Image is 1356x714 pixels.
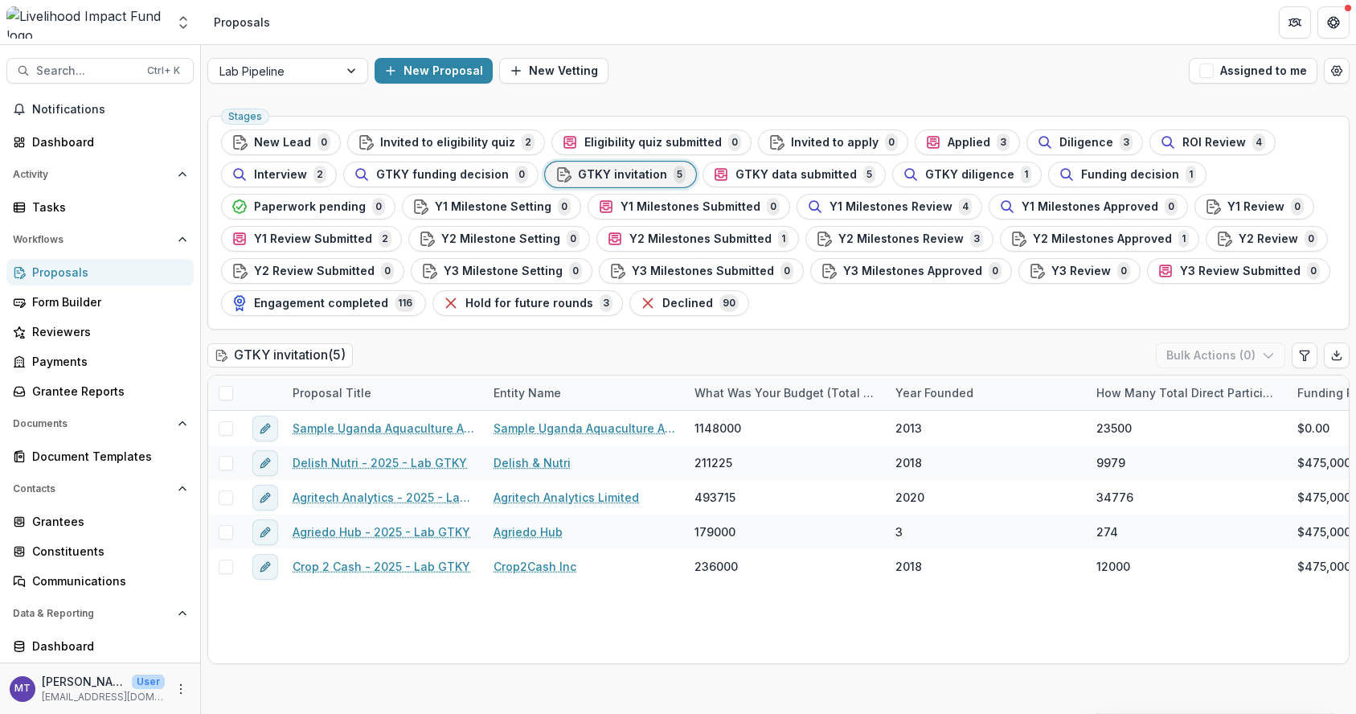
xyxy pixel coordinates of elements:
button: Y3 Milestones Approved0 [810,258,1012,284]
span: 23500 [1096,420,1132,437]
button: Open entity switcher [172,6,195,39]
button: Diligence3 [1026,129,1143,155]
span: 0 [728,133,741,151]
div: Ctrl + K [144,62,183,80]
button: Interview2 [221,162,337,187]
img: Livelihood Impact Fund logo [6,6,166,39]
div: Year founded [886,375,1087,410]
div: How many total direct participants did the organization reach during that fiscal year? [1087,375,1288,410]
span: Y3 Milestones Submitted [632,265,774,278]
a: Sample Uganda Aquaculture Association [494,420,675,437]
span: 2 [522,133,535,151]
button: Paperwork pending0 [221,194,395,220]
button: Y1 Review Submitted2 [221,226,402,252]
button: Open Activity [6,162,194,187]
span: GTKY data submitted [735,168,857,182]
span: Documents [13,418,171,429]
div: Form Builder [32,293,181,310]
span: 4 [1252,133,1265,151]
a: Communications [6,568,194,594]
span: 179000 [694,523,735,540]
span: 116 [395,294,416,312]
span: 0 [381,262,394,280]
span: 0 [317,133,330,151]
div: What was your budget (total expenses, in USD) for the most recently completed year? [685,375,886,410]
span: 274 [1096,523,1118,540]
span: Notifications [32,103,187,117]
span: 1 [1178,230,1189,248]
button: Open Documents [6,411,194,437]
span: Y2 Milestones Approved [1033,232,1172,246]
a: Delish Nutri - 2025 - Lab GTKY [293,454,467,471]
span: $0.00 [1297,420,1329,437]
span: 0 [780,262,793,280]
button: Y2 Review0 [1206,226,1328,252]
span: Y3 Review Submitted [1180,265,1301,278]
span: Engagement completed [254,297,388,310]
button: Assigned to me [1189,58,1317,84]
button: Open Workflows [6,227,194,252]
button: Y3 Milestones Submitted0 [599,258,804,284]
a: Proposals [6,259,194,285]
span: Applied [948,136,990,150]
button: Y1 Review0 [1194,194,1314,220]
span: Y2 Milestone Setting [441,232,560,246]
a: Form Builder [6,289,194,315]
span: 2 [313,166,326,183]
span: Y2 Milestones Submitted [629,232,772,246]
div: Muthoni Thuo [14,683,31,694]
button: edit [252,416,278,441]
span: 1 [778,230,789,248]
p: User [132,675,165,689]
span: 0 [372,198,385,215]
button: Declined90 [629,290,749,316]
div: Entity Name [484,375,685,410]
div: Constituents [32,543,181,560]
span: GTKY invitation [578,168,667,182]
span: 2020 [895,489,924,506]
a: Crop 2 Cash - 2025 - Lab GTKY [293,558,470,575]
button: GTKY data submitted5 [703,162,886,187]
span: 493715 [694,489,735,506]
button: Y2 Milestone Setting0 [408,226,590,252]
div: Entity Name [484,384,571,401]
span: Y1 Milestone Setting [435,200,551,214]
span: 3 [895,523,903,540]
span: 5 [863,166,875,183]
button: GTKY invitation5 [545,162,696,187]
div: Year founded [886,384,983,401]
button: New Vetting [499,58,608,84]
a: Delish & Nutri [494,454,571,471]
div: Reviewers [32,323,181,340]
div: Grantee Reports [32,383,181,400]
button: edit [252,554,278,580]
span: 0 [1291,198,1304,215]
div: Dashboard [32,638,181,654]
span: Y2 Review [1239,232,1298,246]
div: Communications [32,572,181,589]
div: Proposal Title [283,384,381,401]
span: 34776 [1096,489,1133,506]
span: 1 [1021,166,1031,183]
span: Contacts [13,483,171,494]
span: 0 [1305,230,1317,248]
span: Eligibility quiz submitted [584,136,722,150]
button: edit [252,519,278,545]
span: 3 [970,230,983,248]
span: Y2 Milestones Review [838,232,964,246]
button: Edit table settings [1292,343,1317,368]
span: Interview [254,168,307,182]
a: Agriedo Hub [494,523,563,540]
nav: breadcrumb [207,10,277,34]
span: 9979 [1096,454,1125,471]
span: Data & Reporting [13,608,171,619]
span: 2018 [895,454,922,471]
span: Y1 Milestones Review [830,200,952,214]
span: 1148000 [694,420,741,437]
span: 90 [719,294,739,312]
span: Diligence [1059,136,1113,150]
button: Engagement completed116 [221,290,426,316]
div: Document Templates [32,448,181,465]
